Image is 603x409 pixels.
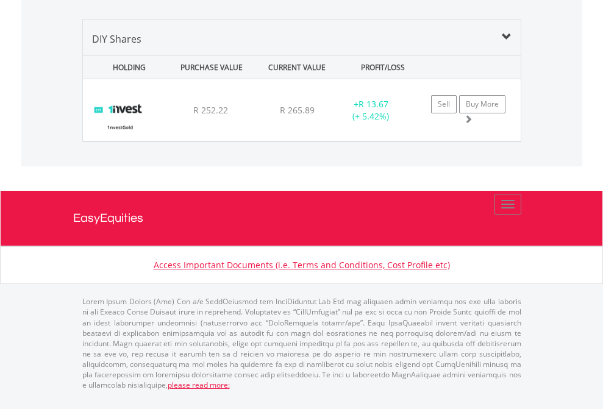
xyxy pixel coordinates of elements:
p: Lorem Ipsum Dolors (Ame) Con a/e SeddOeiusmod tem InciDiduntut Lab Etd mag aliquaen admin veniamq... [82,296,521,390]
a: please read more: [168,380,230,390]
div: PURCHASE VALUE [170,56,253,79]
a: Access Important Documents (i.e. Terms and Conditions, Cost Profile etc) [154,259,450,271]
span: R 13.67 [359,98,388,110]
a: Buy More [459,95,505,113]
div: + (+ 5.42%) [333,98,409,123]
div: PROFIT/LOSS [341,56,424,79]
a: Sell [431,95,457,113]
a: EasyEquities [73,191,530,246]
span: R 265.89 [280,104,315,116]
img: EQU.ZA.ETFGLD.png [89,94,151,138]
span: R 252.22 [193,104,228,116]
div: CURRENT VALUE [255,56,338,79]
span: DIY Shares [92,32,141,46]
div: HOLDING [84,56,167,79]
